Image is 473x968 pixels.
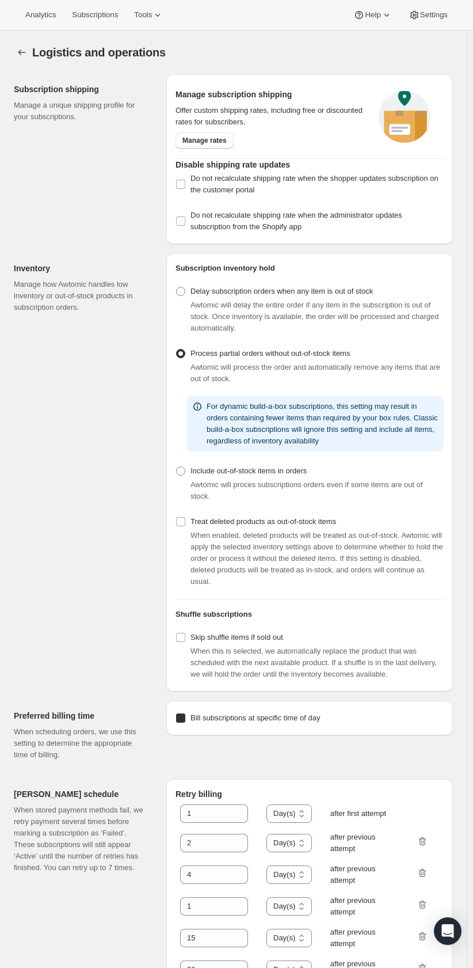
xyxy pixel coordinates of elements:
h2: Shuffle subscriptions [176,609,444,620]
p: When scheduling orders, we use this setting to determine the appropriate time of billing. [14,726,148,761]
span: Do not recalculate shipping rate when the shopper updates subscription on the customer portal [190,174,438,194]
span: Logistics and operations [32,46,166,59]
span: Delay subscription orders when any item is out of stock [190,287,373,295]
span: after first attempt [330,808,398,819]
h2: Preferred billing time [14,710,148,722]
span: Settings [420,10,448,20]
button: Settings [402,7,455,23]
span: Skip shuffle items if sold out [190,633,283,641]
span: Process partial orders without out-of-stock items [190,349,350,358]
span: Do not recalculate shipping rate when the administrator updates subscription from the Shopify app [190,211,402,231]
h2: Retry billing [176,788,444,800]
span: Manage rates [182,136,227,145]
span: after previous attempt [330,863,398,886]
span: Awtomic will proces subscriptions orders even if some items are out of stock. [190,480,423,500]
button: Tools [127,7,170,23]
span: Help [365,10,380,20]
span: after previous attempt [330,832,398,855]
h2: [PERSON_NAME] schedule [14,788,148,800]
span: Analytics [25,10,56,20]
h2: Subscription shipping [14,83,148,95]
h2: Disable shipping rate updates [176,159,444,170]
p: Offer custom shipping rates, including free or discounted rates for subscribers. [176,105,365,128]
span: Subscriptions [72,10,118,20]
span: Include out-of-stock items in orders [190,466,307,475]
span: Awtomic will process the order and automatically remove any items that are out of stock. [190,363,440,383]
span: after previous attempt [330,927,398,950]
p: Manage a unique shipping profile for your subscriptions. [14,100,148,123]
button: Settings [14,44,30,60]
span: Treat deleted products as out-of-stock items [190,517,336,526]
span: after previous attempt [330,895,398,918]
span: When this is selected, we automatically replace the product that was scheduled with the next avai... [190,647,437,678]
button: Help [346,7,399,23]
button: Subscriptions [65,7,125,23]
h2: Inventory [14,263,148,274]
h2: Subscription inventory hold [176,263,444,274]
p: When stored payment methods fail, we retry payment several times before marking a subscription as... [14,804,148,874]
span: Tools [134,10,152,20]
span: When enabled, deleted products will be treated as out-of-stock. Awtomic will apply the selected i... [190,531,443,586]
p: For dynamic build-a-box subscriptions, this setting may result in orders containing fewer items t... [207,401,439,447]
span: Bill subscriptions at specific time of day [190,713,320,722]
div: Open Intercom Messenger [434,917,461,945]
p: Manage how Awtomic handles low inventory or out-of-stock products in subscription orders. [14,279,148,313]
a: Manage rates [176,132,234,149]
button: Analytics [18,7,63,23]
h2: Manage subscription shipping [176,89,365,100]
span: Awtomic will delay the entire order if any item in the subscription is out of stock. Once invento... [190,301,438,332]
